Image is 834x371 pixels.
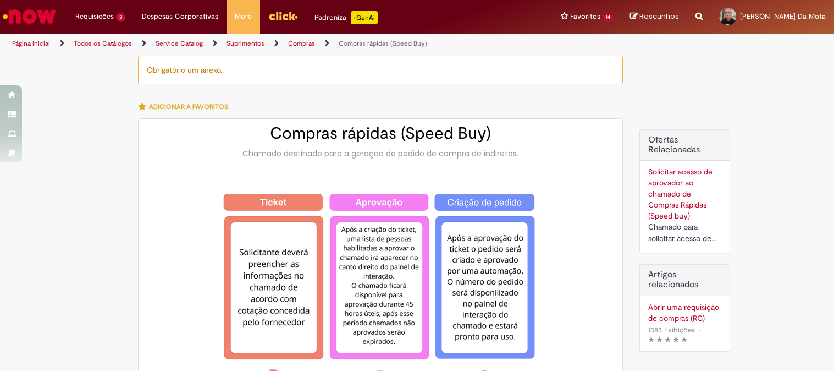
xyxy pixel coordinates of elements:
a: Compras rápidas (Speed Buy) [339,39,427,48]
h3: Artigos relacionados [648,270,721,290]
img: ServiceNow [1,6,58,28]
span: More [235,11,252,22]
a: Rascunhos [630,12,679,22]
span: 1583 Exibições [648,325,695,335]
a: Suprimentos [227,39,264,48]
a: Solicitar acesso de aprovador ao chamado de Compras Rápidas (Speed buy) [648,167,713,221]
a: Abrir uma requisição de compras (RC) [648,302,721,324]
span: 3 [116,13,125,22]
div: Chamado para solicitar acesso de aprovador ao ticket de Speed buy [648,221,721,244]
h2: Ofertas Relacionadas [648,135,721,155]
span: Adicionar a Favoritos [149,102,228,111]
img: click_logo_yellow_360x200.png [268,8,298,24]
h2: Compras rápidas (Speed Buy) [150,124,611,143]
div: Chamado destinado para a geração de pedido de compra de indiretos. [150,148,611,159]
a: Compras [288,39,315,48]
a: Todos os Catálogos [74,39,132,48]
span: Favoritos [570,11,600,22]
div: Padroniza [314,11,378,24]
span: • [697,323,704,337]
span: Rascunhos [639,11,679,21]
a: Página inicial [12,39,50,48]
div: Ofertas Relacionadas [639,129,730,253]
ul: Trilhas de página [8,34,548,54]
a: Service Catalog [156,39,203,48]
button: Adicionar a Favoritos [138,95,234,118]
p: +GenAi [351,11,378,24]
span: 14 [603,13,614,22]
span: Requisições [75,11,114,22]
span: [PERSON_NAME] Da Mota [740,12,826,21]
div: Obrigatório um anexo. [138,56,623,84]
span: Despesas Corporativas [142,11,218,22]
